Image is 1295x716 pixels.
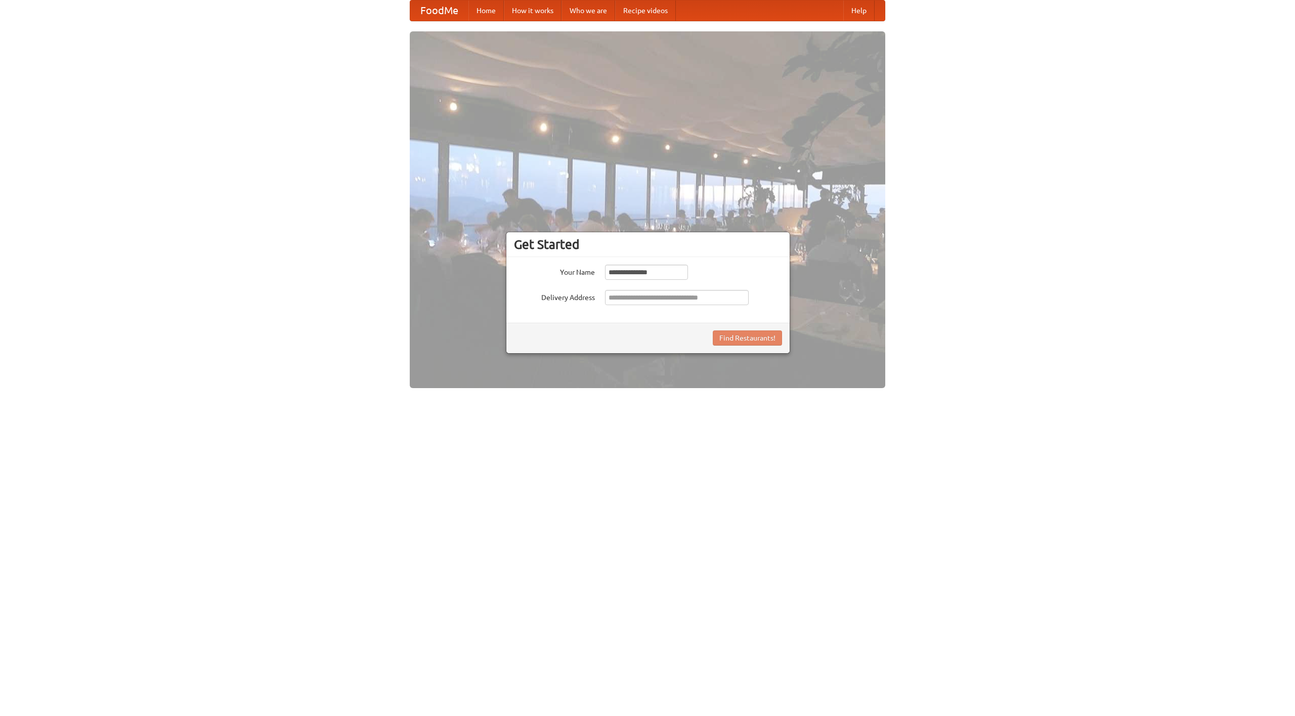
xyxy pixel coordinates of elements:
a: FoodMe [410,1,468,21]
a: Help [843,1,875,21]
a: Home [468,1,504,21]
a: Recipe videos [615,1,676,21]
label: Delivery Address [514,290,595,303]
a: How it works [504,1,562,21]
a: Who we are [562,1,615,21]
button: Find Restaurants! [713,330,782,346]
h3: Get Started [514,237,782,252]
label: Your Name [514,265,595,277]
